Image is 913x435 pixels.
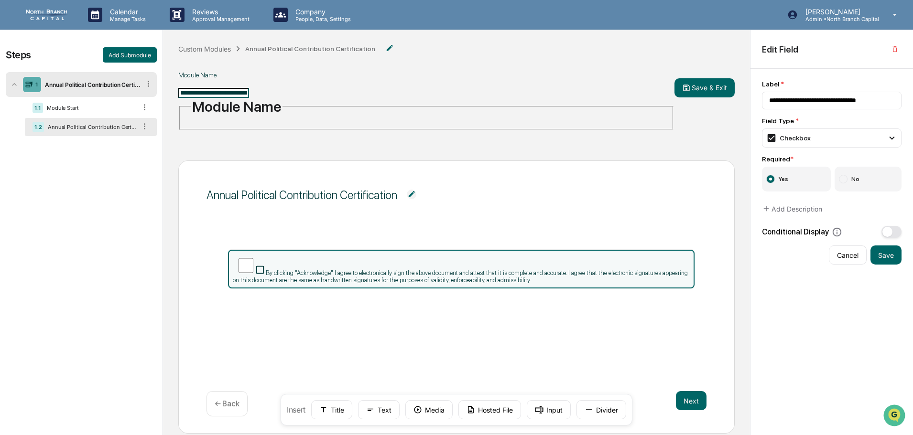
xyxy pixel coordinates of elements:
div: Required [762,155,902,163]
div: Field Type [762,117,902,125]
span: Data Lookup [19,138,60,148]
p: Reviews [185,8,254,16]
button: Add Description [762,199,822,218]
a: Powered byPylon [67,161,116,169]
a: 🖐️Preclearance [6,117,65,134]
div: Steps [6,49,31,61]
span: Preclearance [19,120,62,130]
div: Label [762,80,902,88]
button: Hosted File [458,400,521,419]
p: Company [288,8,356,16]
button: Title [311,400,352,419]
button: Cancel [829,245,867,265]
span: Attestations [79,120,119,130]
p: How can we help? [10,20,174,35]
span: Pylon [95,162,116,169]
p: Manage Tasks [102,16,151,22]
div: Annual Political Contribution Certification [44,124,136,130]
div: Start new chat [33,73,157,83]
p: [PERSON_NAME] [798,8,879,16]
a: 🔎Data Lookup [6,135,64,152]
button: Text [358,400,400,419]
img: Additional Document Icon [407,190,416,199]
div: 1.2 [33,122,44,132]
div: 🖐️ [10,121,17,129]
p: Approval Management [185,16,254,22]
div: Annual Political Contribution Certification [207,188,397,202]
div: Conditional Display [762,227,842,237]
div: Annual Political Contribution Certification [245,45,375,53]
div: By clicking "Acknowledge" I agree to electronically sign the above document and attest that it is... [228,250,695,288]
label: No [835,167,902,191]
div: 🔎 [10,139,17,147]
div: 1 [35,81,38,88]
span: Module Name [192,98,282,115]
button: Start new chat [163,76,174,87]
div: Module Start [43,105,136,111]
label: Yes [762,167,831,191]
div: 🗄️ [69,121,77,129]
div: 1.1 [33,103,43,113]
div: Custom Modules [178,45,231,53]
button: Save [870,245,902,265]
p: Calendar [102,8,151,16]
img: 1746055101610-c473b297-6a78-478c-a979-82029cc54cd1 [10,73,27,90]
span: By clicking "Acknowledge" I agree to electronically sign the above document and attest that it is... [233,269,687,284]
button: Input [527,400,571,419]
p: ← Back [215,399,239,408]
button: Save & Exit [674,78,735,97]
div: Insert [281,394,632,425]
p: People, Data, Settings [288,16,356,22]
div: Checkbox [766,133,811,143]
div: We're available if you need us! [33,83,121,90]
a: 🗄️Attestations [65,117,122,134]
button: Next [676,391,706,410]
h2: Edit Field [762,44,798,54]
img: logo [23,10,69,20]
iframe: Open customer support [882,403,908,429]
button: Media [405,400,453,419]
button: Divider [576,400,626,419]
button: Add Submodule [103,47,157,63]
div: Annual Political Contribution Certification [41,81,140,88]
p: Admin • North Branch Capital [798,16,879,22]
img: Additional Document Icon [385,43,394,53]
label: Module Name [178,71,217,79]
